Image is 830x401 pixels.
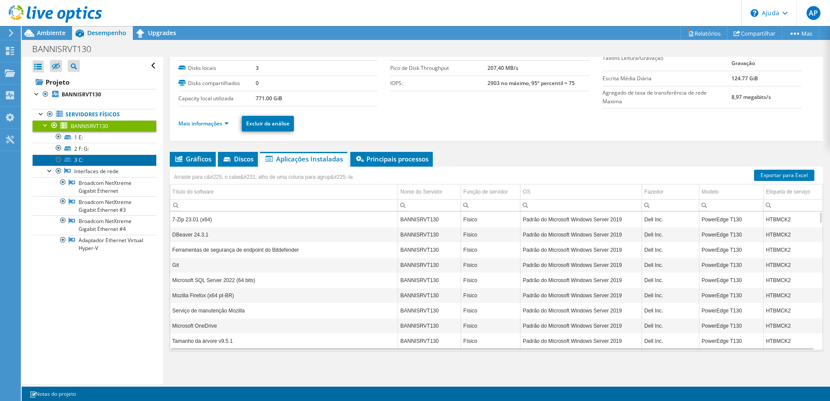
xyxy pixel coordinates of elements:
td: Coluna Título do Software, Valor DBeaver 24.3.1 [170,227,398,242]
td: Nome do servidor de coluna, célula de filtro [398,199,461,211]
td: Etiqueta de serviço de coluna, valor HTBMCK2 [764,257,823,273]
td: Coluna de etiqueta de serviço [764,184,823,200]
font: 1 E: [74,134,83,141]
a: Interfaces de rede [33,166,156,177]
td: Modelo de coluna, valor PowerEdge T130 [699,303,764,318]
td: Coluna OS, Valor Microsoft Windows Server 2019 Standard [520,257,642,273]
td: Coluna Fabricante, Value Dell Inc. [642,212,699,227]
a: Adaptador Ethernet Virtual Hyper-V [33,235,156,254]
td: Fabricante Column [642,184,699,200]
td: Etiqueta de serviço de coluna, valor HTBMCK2 [764,227,823,242]
label: Disks locais [178,64,256,72]
span: Desempenho [87,29,126,37]
td: Nome do servidor de coluna, valor BANNISRVT130 [398,242,461,257]
td: Coluna Título do Software [170,184,398,200]
td: Modelo de coluna, célula de filtro [699,199,764,211]
td: Modelo de coluna, valor PowerEdge T130 [699,242,764,257]
td: Nome do servidor de coluna, valor BANNISRVT130 [398,227,461,242]
span: Principais processos [355,154,428,163]
td: Coluna Nome do Servidor [398,184,461,200]
div: Nome do Servidor [400,187,442,197]
td: Etiqueta de serviço de coluna, célula de filtro [764,199,823,211]
td: Coluna Título do software, Valor Microsoft OneDrive [170,318,398,333]
span: Gráficos [174,154,211,163]
td: Etiqueta de serviço de coluna, valor HTBMCK2 [764,273,823,288]
a: 3 C: [33,154,156,166]
a: Notas do projeto [23,388,82,399]
td: Título do software de coluna, Value TreeSize v9.5.1 [170,333,398,348]
td: Coluna Fabricante, Value Dell Inc. [642,333,699,348]
td: Nome do servidor de coluna, valor BANNISRVT130 [398,288,461,303]
span: BANNISRVT130 [71,122,108,130]
a: 1 E: [33,131,156,143]
td: Função de servidor de coluna, valor físico [461,242,520,257]
label: Táxons Leitura/Gravação [603,54,732,62]
td: Nome do servidor de coluna, valor BANNISRVT130 [398,303,461,318]
a: 2 F: G: [33,143,156,154]
label: IOPS: [390,79,487,88]
font: Servidores físicos [66,111,120,118]
span: Upgrades [148,29,176,37]
td: Modelo de coluna, valor PowerEdge T130 [699,257,764,273]
td: Modelo de coluna, valor PowerEdge T130 [699,212,764,227]
td: Etiqueta de serviço de coluna, valor HTBMCK2 [764,242,823,257]
td: Coluna Título do Software, Valor Mozilla Firefox (x64 pt-BR) [170,288,398,303]
b: 3 [256,64,259,72]
font: Broadcom NetXtreme Gigabit Ethernet #4 [79,217,132,233]
td: Coluna Título do software, Célula de filtro [170,199,398,211]
font: Interfaces de rede [74,168,119,175]
div: Título do software [172,187,214,197]
td: Função de servidor de coluna, valor físico [461,333,520,348]
a: Mais informações [178,120,229,127]
td: Coluna Título do software, valor Ferramentas de segurança de endpoint Bitdefender [170,242,398,257]
td: Coluna Fabricante, Value Dell Inc. [642,257,699,273]
td: Função de servidor de coluna, valor físico [461,257,520,273]
td: Nome do servidor de coluna, valor BANNISRVT130 [398,333,461,348]
td: Coluna Fabricante, Value Dell Inc. [642,242,699,257]
font: Projeto [46,78,69,86]
td: Nome do servidor de coluna, valor BANNISRVT130 [398,257,461,273]
b: 74% Leitura / 26% Gravação [731,49,777,67]
font: Broadcom NetXtreme Gigabit Ethernet #3 [79,198,132,214]
b: 771.00 GiB [256,95,282,102]
a: BANNISRVT130 [33,89,156,100]
font: Adaptador Ethernet Virtual Hyper-V [79,237,143,252]
h1: BANNISRVT130 [28,44,105,54]
label: Agregado de taxa de transferência de rede Maxima [603,89,732,106]
td: Coluna de função de servidor [461,184,520,200]
span: AP [807,6,820,20]
b: 124.77 GiB [731,75,758,82]
td: Coluna OS, Valor Microsoft Windows Server 2019 Standard [520,227,642,242]
td: Coluna Fabricante, Value Dell Inc. [642,303,699,318]
label: Capacity local utilizada [178,94,256,103]
font: Ajuda [762,4,779,22]
td: Nome do servidor de coluna, valor BANNISRVT130 [398,212,461,227]
a: Relatórios [680,26,728,40]
td: Coluna Título do software, valor Git [170,257,398,273]
a: Compartilhar [727,26,782,40]
a: Broadcom NetXtreme Gigabit Ethernet [33,177,156,196]
td: Etiqueta de serviço de coluna, valor HTBMCK2 [764,288,823,303]
td: Função de servidor de coluna, valor físico [461,273,520,288]
label: Escrita Média Diária [603,74,732,83]
td: Coluna do sistema operacional [520,184,642,200]
td: Coluna OS, Valor Microsoft Windows Server 2019 Standard [520,288,642,303]
td: Coluna OS, célula de filtro [520,199,642,211]
b: 2903 no máximo, 95º percentil = 75 [487,79,575,87]
td: Função de servidor de coluna, valor físico [461,288,520,303]
font: 2 F: G: [74,145,89,152]
span: Discos [222,154,254,163]
td: Coluna OS, Valor Microsoft Windows Server 2019 Standard [520,303,642,318]
b: 207,40 MB/s [487,64,518,72]
div: Fazedor [644,187,663,197]
div: OS [523,187,530,197]
td: Coluna Fabricante, Value Dell Inc. [642,273,699,288]
td: Coluna Fabricante, Value Dell Inc. [642,288,699,303]
td: Título do software de coluna, Valor 7-Zip 23.01 (x64) [170,212,398,227]
a: Broadcom NetXtreme Gigabit Ethernet #3 [33,196,156,215]
div: Função de servidor [463,187,508,197]
div: Grade de dados [170,167,823,351]
td: Modelo de coluna, valor PowerEdge T130 [699,288,764,303]
td: Coluna OS, Valor Microsoft Windows Server 2019 Standard [520,212,642,227]
a: Projeto [33,75,156,89]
